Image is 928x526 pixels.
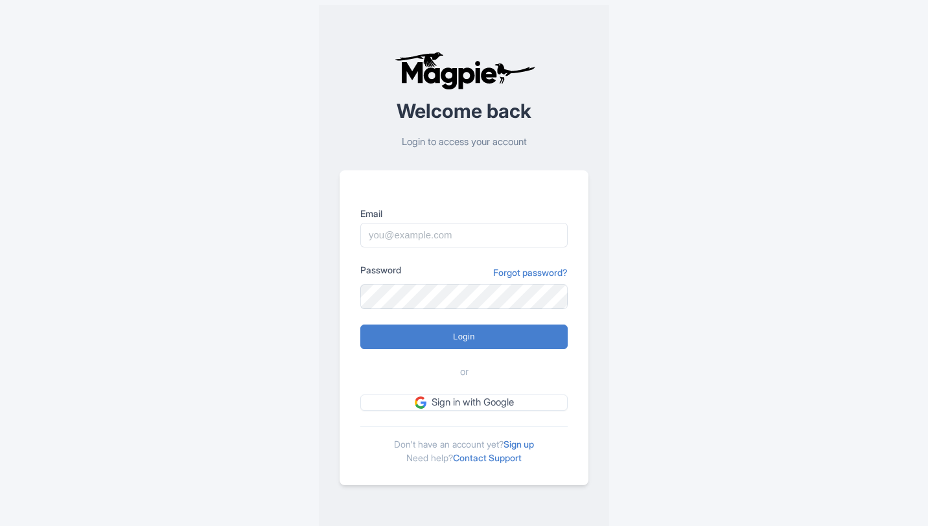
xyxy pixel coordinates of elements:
p: Login to access your account [340,135,588,150]
input: Login [360,325,568,349]
h2: Welcome back [340,100,588,122]
span: or [460,365,469,380]
label: Email [360,207,568,220]
a: Sign up [504,439,534,450]
img: logo-ab69f6fb50320c5b225c76a69d11143b.png [391,51,537,90]
label: Password [360,263,401,277]
a: Forgot password? [493,266,568,279]
div: Don't have an account yet? Need help? [360,426,568,464]
img: google.svg [415,396,426,408]
input: you@example.com [360,223,568,247]
a: Contact Support [453,452,522,463]
a: Sign in with Google [360,394,568,411]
